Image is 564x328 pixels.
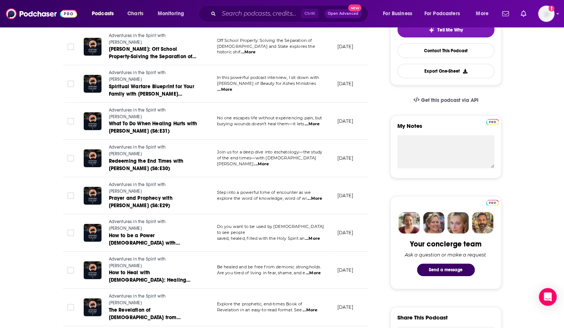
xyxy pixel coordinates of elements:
span: How to Heal with [DEMOGRAPHIC_DATA]: Healing Trauma and Overcoming Demonic Strongholds with [PERS... [109,269,194,305]
span: ...More [254,161,269,167]
span: Ctrl K [301,9,318,19]
p: [DATE] [337,118,353,124]
p: [DATE] [337,192,353,199]
span: Logged in as TinaPugh [538,6,554,22]
img: Podchaser - Follow, Share and Rate Podcasts [6,7,77,21]
span: Charts [127,9,143,19]
span: Revelation in an easy-to-read format. See [217,307,302,312]
span: burying wounds doesn’t heal them—it lets [217,121,304,126]
span: [PERSON_NAME] of Beauty for Ashes Ministries [217,81,316,86]
span: How to be a Power [DEMOGRAPHIC_DATA] with [PERSON_NAME] (S6:E28) [109,232,180,254]
span: Adventures in the Spirit with [PERSON_NAME] [109,70,166,82]
div: Ask a question or make a request. [405,252,487,258]
img: Barbara Profile [423,212,444,233]
span: No one escapes life without experiencing pain, but [217,115,322,120]
img: Sydney Profile [398,212,420,233]
span: ...More [241,49,256,55]
span: Podcasts [92,9,114,19]
span: Adventures in the Spirit with [PERSON_NAME] [109,107,166,119]
a: Pro website [486,118,499,125]
span: Toggle select row [67,43,74,50]
img: Podchaser Pro [486,200,499,206]
a: Redeeming the End Times with [PERSON_NAME] (S6:E30) [109,158,198,172]
span: Do you want to be used by [DEMOGRAPHIC_DATA] to see people [217,224,324,235]
span: Prayer and Prophecy with [PERSON_NAME] (S6:E29) [109,195,173,209]
button: open menu [471,8,498,20]
a: Adventures in the Spirit with [PERSON_NAME] [109,182,198,195]
span: Adventures in the Spirit with [PERSON_NAME] [109,256,166,268]
span: ...More [303,307,317,313]
a: Adventures in the Spirit with [PERSON_NAME] [109,144,198,157]
span: Get this podcast via API [421,97,478,103]
span: Toggle select row [67,229,74,236]
span: [PERSON_NAME]: Off School Property-Solving the Separation of [DEMOGRAPHIC_DATA] and State (S6:E33) [109,46,197,74]
a: How to be a Power [DEMOGRAPHIC_DATA] with [PERSON_NAME] (S6:E28) [109,232,198,247]
label: My Notes [397,122,494,135]
span: Off School Property: Solving the Separation of [217,38,312,43]
button: Send a message [417,264,475,276]
a: Adventures in the Spirit with [PERSON_NAME] [109,33,198,46]
span: explore the word of knowledge, word of wi [217,196,307,201]
button: Open AdvancedNew [324,9,362,18]
a: Adventures in the Spirit with [PERSON_NAME] [109,70,198,83]
span: Adventures in the Spirit with [PERSON_NAME] [109,33,166,45]
span: Are you tired of living in fear, shame, and e [217,270,306,275]
span: Open Advanced [328,12,358,16]
span: New [348,4,361,11]
h3: Share This Podcast [397,314,448,321]
span: Toggle select row [67,267,74,274]
div: Open Intercom Messenger [539,288,557,306]
a: [PERSON_NAME]: Off School Property-Solving the Separation of [DEMOGRAPHIC_DATA] and State (S6:E33) [109,46,198,60]
img: User Profile [538,6,554,22]
button: open menu [87,8,123,20]
span: ...More [305,121,320,127]
span: Join us for a deep dive into eschatology—the study [217,149,323,155]
span: Adventures in the Spirit with [PERSON_NAME] [109,182,166,194]
a: What To Do When Healing Hurts with [PERSON_NAME] (S6:E31) [109,120,198,135]
button: open menu [378,8,421,20]
span: What To Do When Healing Hurts with [PERSON_NAME] (S6:E31) [109,120,197,134]
span: Step into a powerful time of encounter as we [217,190,311,195]
span: ...More [306,270,321,276]
span: Spiritual Warfare Blueprint for Your Family with [PERSON_NAME] (S6:E32) [109,83,194,105]
span: Redeeming the End Times with [PERSON_NAME] (S6:E30) [109,158,184,172]
a: Show notifications dropdown [518,7,529,20]
span: In this powerful podcast interview, I sit down with [217,75,319,80]
img: tell me why sparkle [428,27,434,33]
a: Adventures in the Spirit with [PERSON_NAME] [109,219,198,232]
a: Prayer and Prophecy with [PERSON_NAME] (S6:E29) [109,195,198,209]
img: Jules Profile [447,212,469,233]
span: Toggle select row [67,304,74,311]
img: Podchaser Pro [486,119,499,125]
span: Toggle select row [67,192,74,199]
p: [DATE] [337,155,353,161]
a: Adventures in the Spirit with [PERSON_NAME] [109,107,198,120]
span: Toggle select row [67,80,74,87]
a: Charts [123,8,148,20]
p: [DATE] [337,229,353,236]
span: For Podcasters [424,9,460,19]
div: Your concierge team [410,239,481,249]
span: Monitoring [158,9,184,19]
input: Search podcasts, credits, & more... [219,8,301,20]
a: Get this podcast via API [407,91,484,109]
a: The Revelation of [DEMOGRAPHIC_DATA] from Charisma Magazine's [PERSON_NAME] (S6:E26) [109,307,198,321]
span: For Business [383,9,412,19]
span: Toggle select row [67,155,74,162]
span: More [476,9,488,19]
span: saved, healed, filled with the Holy Spirit an [217,236,305,241]
span: Adventures in the Spirit with [PERSON_NAME] [109,294,166,305]
p: [DATE] [337,267,353,273]
span: [DEMOGRAPHIC_DATA] and State explores the historic shif [217,44,315,55]
span: Explore the prophetic, end-times Book of [217,301,303,307]
a: Adventures in the Spirit with [PERSON_NAME] [109,256,198,269]
a: Pro website [486,199,499,206]
span: of the end times—with [DEMOGRAPHIC_DATA][PERSON_NAME] [217,155,317,166]
span: Adventures in the Spirit with [PERSON_NAME] [109,145,166,156]
button: open menu [420,8,471,20]
a: Spiritual Warfare Blueprint for Your Family with [PERSON_NAME] (S6:E32) [109,83,198,98]
p: [DATE] [337,80,353,87]
a: Contact This Podcast [397,43,494,58]
span: ...More [217,87,232,93]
